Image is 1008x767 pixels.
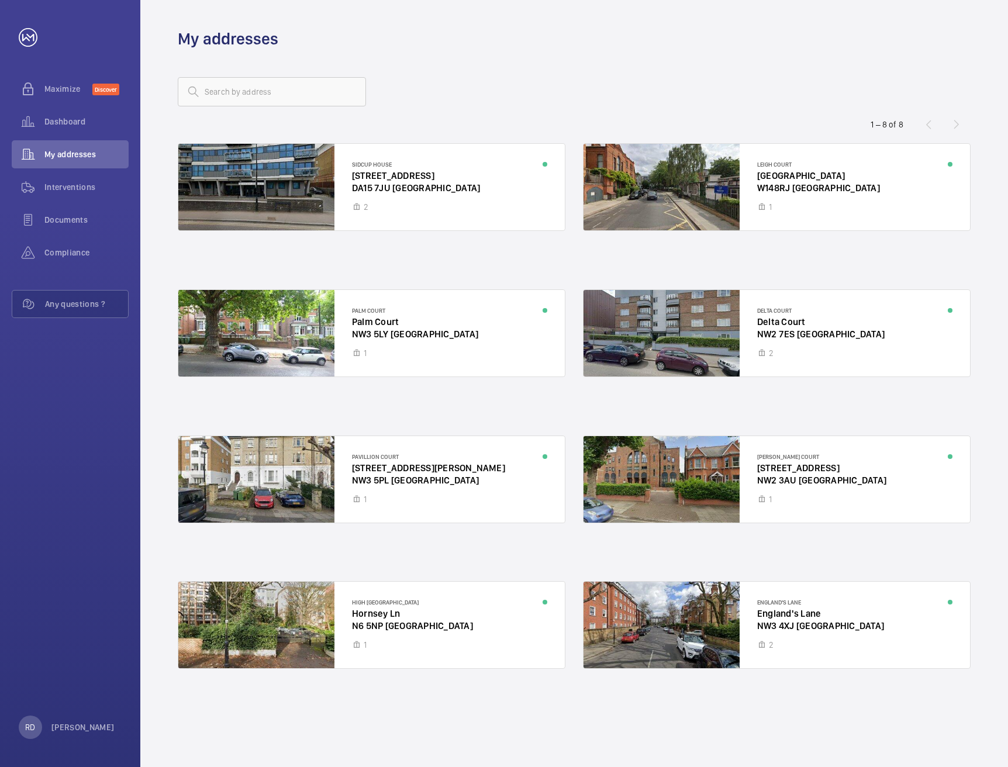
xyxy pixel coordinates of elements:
span: Dashboard [44,116,129,127]
p: [PERSON_NAME] [51,721,115,733]
span: Any questions ? [45,298,128,310]
span: Documents [44,214,129,226]
span: Discover [92,84,119,95]
p: RD [25,721,35,733]
input: Search by address [178,77,366,106]
span: Maximize [44,83,92,95]
span: Compliance [44,247,129,258]
div: 1 – 8 of 8 [871,119,903,130]
span: Interventions [44,181,129,193]
span: My addresses [44,148,129,160]
h1: My addresses [178,28,278,50]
